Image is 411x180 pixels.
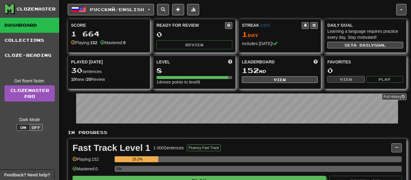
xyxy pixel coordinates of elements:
[156,40,232,49] button: Review
[71,76,147,82] div: New / Review
[90,40,97,45] strong: 152
[153,145,184,151] div: 1 000 Sentences
[354,43,374,47] span: a daily
[327,59,403,65] div: Favorites
[156,59,170,65] span: Level
[17,6,56,12] div: Clozemaster
[242,76,318,83] button: View
[156,79,232,85] div: 14 more points to level 9
[172,4,184,15] button: Add sentence to collection
[123,40,125,45] strong: 0
[71,40,97,46] div: Playing:
[242,41,318,47] div: Includes [DATE]!
[71,22,147,28] div: Score
[86,77,91,82] strong: 20
[327,22,403,28] div: Daily Goal
[242,59,275,65] span: Leaderboard
[327,28,403,40] div: Learning a language requires practice every day. Stay motivated!
[187,145,221,151] button: Fluency Fast Track
[68,130,406,136] p: In Progress
[327,67,403,74] div: 0
[71,77,76,82] strong: 10
[187,4,199,15] button: More stats
[5,85,55,102] a: ClozemasterPro
[29,124,43,131] button: Off
[242,66,259,75] span: 152
[242,31,318,38] div: Day
[156,31,232,38] div: 0
[90,7,144,12] span: Русский / English
[228,59,232,65] span: Score more points to level up
[382,93,406,100] button: Full History
[314,59,318,65] span: This week in points, UTC
[71,66,82,75] span: 30
[5,117,55,123] div: Dark Mode
[71,59,103,65] span: Played [DATE]
[327,42,403,48] button: Seta dailygoal
[156,22,225,28] div: Ready for Review
[73,156,112,166] div: Playing: 152
[366,76,403,83] button: Play
[116,156,158,162] div: 15.2%
[157,4,169,15] button: Search sentences
[4,172,50,178] span: Open feedback widget
[100,40,125,46] div: Mastered:
[71,67,147,75] div: sentences
[5,78,55,84] div: Get fluent faster.
[71,30,147,38] div: 1 664
[242,30,248,38] span: 1
[242,67,318,75] div: nd
[17,124,30,131] button: On
[242,22,302,28] div: Streak
[73,166,112,176] div: Mastered: 0
[68,4,154,15] button: Русский/English
[156,67,232,74] div: 8
[73,143,150,152] div: Fast Track Level 1
[327,76,365,83] button: View
[260,23,270,28] a: (CDT)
